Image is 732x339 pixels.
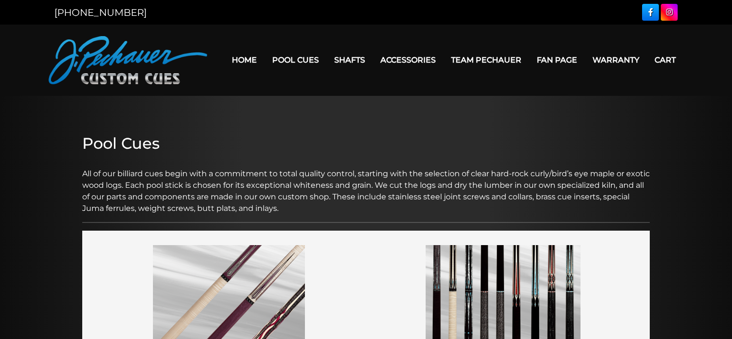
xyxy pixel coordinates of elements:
[54,7,147,18] a: [PHONE_NUMBER]
[327,48,373,72] a: Shafts
[529,48,585,72] a: Fan Page
[49,36,207,84] img: Pechauer Custom Cues
[224,48,265,72] a: Home
[647,48,683,72] a: Cart
[265,48,327,72] a: Pool Cues
[443,48,529,72] a: Team Pechauer
[82,156,650,214] p: All of our billiard cues begin with a commitment to total quality control, starting with the sele...
[82,134,650,153] h2: Pool Cues
[373,48,443,72] a: Accessories
[585,48,647,72] a: Warranty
